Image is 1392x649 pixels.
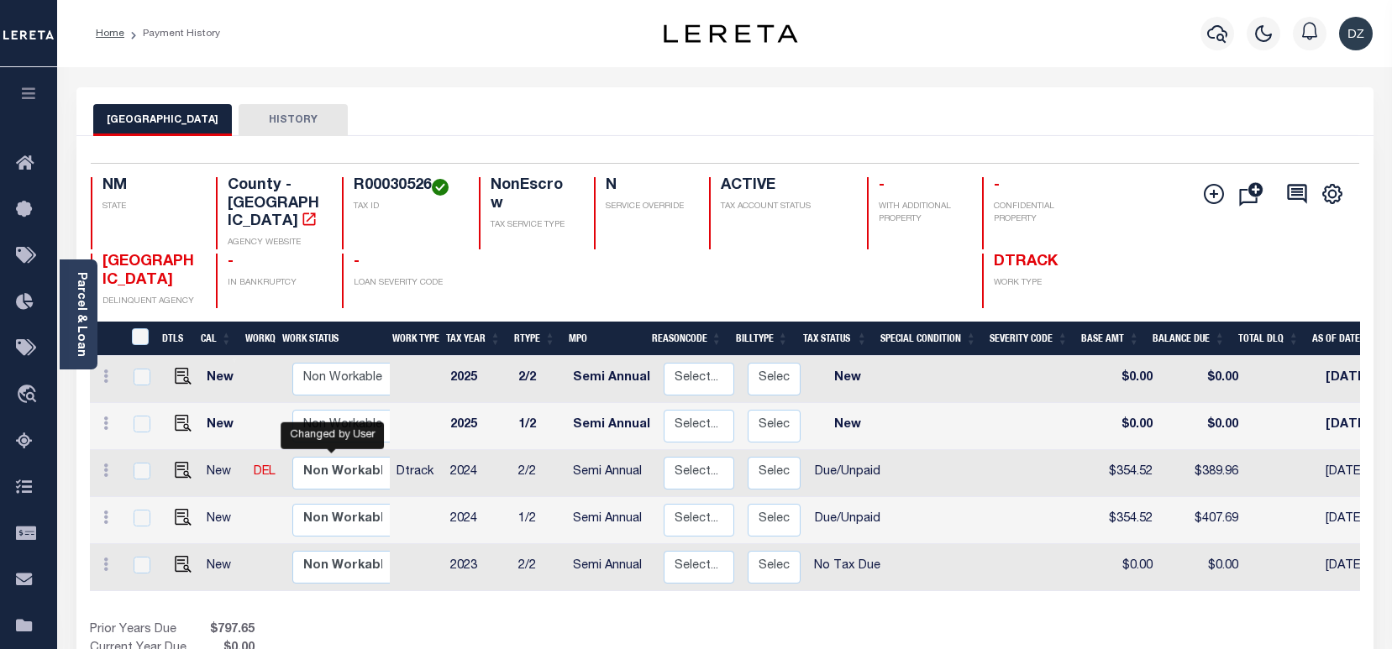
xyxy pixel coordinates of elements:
[155,322,194,356] th: DTLS
[254,466,276,478] a: DEL
[566,450,657,497] td: Semi Annual
[729,322,796,356] th: BillType: activate to sort column ascending
[1074,322,1146,356] th: Base Amt: activate to sort column ascending
[512,356,566,403] td: 2/2
[994,277,1088,290] p: WORK TYPE
[879,201,962,226] p: WITH ADDITIONAL PROPERTY
[566,356,657,403] td: Semi Annual
[562,322,644,356] th: MPO
[1088,497,1159,544] td: $354.52
[200,403,247,450] td: New
[1088,403,1159,450] td: $0.00
[645,322,729,356] th: ReasonCode: activate to sort column ascending
[1159,544,1245,591] td: $0.00
[386,322,439,356] th: Work Type
[200,450,247,497] td: New
[512,544,566,591] td: 2/2
[228,277,322,290] p: IN BANKRUPTCY
[200,544,247,591] td: New
[807,356,887,403] td: New
[874,322,983,356] th: Special Condition: activate to sort column ascending
[102,296,197,308] p: DELINQUENT AGENCY
[122,322,156,356] th: &nbsp;
[566,403,657,450] td: Semi Annual
[994,201,1088,226] p: CONFIDENTIAL PROPERTY
[102,201,197,213] p: STATE
[239,104,348,136] button: HISTORY
[807,403,887,450] td: New
[1305,322,1383,356] th: As of Date: activate to sort column ascending
[507,322,562,356] th: RType: activate to sort column ascending
[207,621,258,640] span: $797.65
[444,450,512,497] td: 2024
[807,497,887,544] td: Due/Unpaid
[606,177,689,196] h4: N
[566,544,657,591] td: Semi Annual
[1232,322,1305,356] th: Total DLQ: activate to sort column ascending
[983,322,1074,356] th: Severity Code: activate to sort column ascending
[93,104,232,136] button: [GEOGRAPHIC_DATA]
[1159,356,1245,403] td: $0.00
[354,177,458,196] h4: R00030526
[239,322,276,356] th: WorkQ
[354,277,458,290] p: LOAN SEVERITY CODE
[1088,450,1159,497] td: $354.52
[200,356,247,403] td: New
[994,178,1000,193] span: -
[102,177,197,196] h4: NM
[566,497,657,544] td: Semi Annual
[194,322,239,356] th: CAL: activate to sort column ascending
[444,544,512,591] td: 2023
[102,254,194,288] span: [GEOGRAPHIC_DATA]
[1088,544,1159,591] td: $0.00
[879,178,885,193] span: -
[1159,497,1245,544] td: $407.69
[1159,403,1245,450] td: $0.00
[439,322,507,356] th: Tax Year: activate to sort column ascending
[16,385,43,406] i: travel_explore
[807,450,887,497] td: Due/Unpaid
[1146,322,1232,356] th: Balance Due: activate to sort column ascending
[512,403,566,450] td: 1/2
[228,237,322,249] p: AGENCY WEBSITE
[512,450,566,497] td: 2/2
[200,497,247,544] td: New
[1159,450,1245,497] td: $389.96
[491,219,574,232] p: TAX SERVICE TYPE
[721,201,847,213] p: TAX ACCOUNT STATUS
[796,322,875,356] th: Tax Status: activate to sort column ascending
[281,421,384,448] div: Changed by User
[512,497,566,544] td: 1/2
[807,544,887,591] td: No Tax Due
[444,497,512,544] td: 2024
[96,29,124,39] a: Home
[664,24,798,43] img: logo-dark.svg
[354,201,458,213] p: TAX ID
[1339,17,1373,50] img: svg+xml;base64,PHN2ZyB4bWxucz0iaHR0cDovL3d3dy53My5vcmcvMjAwMC9zdmciIHBvaW50ZXItZXZlbnRzPSJub25lIi...
[390,450,444,497] td: Dtrack
[354,254,360,270] span: -
[444,403,512,450] td: 2025
[606,201,689,213] p: SERVICE OVERRIDE
[994,254,1058,270] span: DTRACK
[228,177,322,232] h4: County - [GEOGRAPHIC_DATA]
[90,621,207,640] td: Prior Years Due
[124,26,220,41] li: Payment History
[228,254,234,270] span: -
[721,177,847,196] h4: ACTIVE
[1088,356,1159,403] td: $0.00
[75,272,87,357] a: Parcel & Loan
[90,322,122,356] th: &nbsp;&nbsp;&nbsp;&nbsp;&nbsp;&nbsp;&nbsp;&nbsp;&nbsp;&nbsp;
[444,356,512,403] td: 2025
[276,322,389,356] th: Work Status
[491,177,574,213] h4: NonEscrow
